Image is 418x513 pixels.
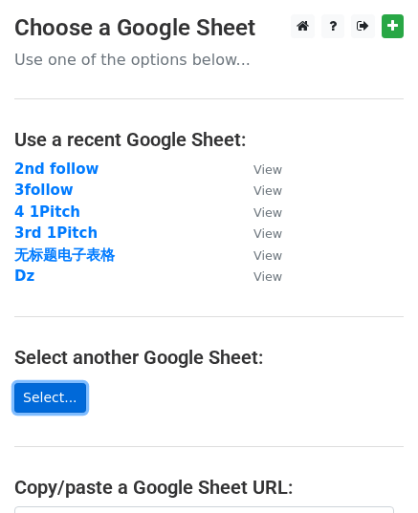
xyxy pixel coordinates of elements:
[234,182,282,199] a: View
[234,160,282,178] a: View
[14,246,115,264] a: 无标题电子表格
[322,421,418,513] iframe: Chat Widget
[253,162,282,177] small: View
[14,476,404,499] h4: Copy/paste a Google Sheet URL:
[14,267,34,285] a: Dz
[14,383,86,413] a: Select...
[234,267,282,285] a: View
[253,248,282,263] small: View
[14,128,404,151] h4: Use a recent Google Sheet:
[14,203,80,221] a: 4 1Pitch
[14,160,99,178] a: 2nd follow
[14,50,404,70] p: Use one of the options below...
[234,224,282,242] a: View
[14,346,404,369] h4: Select another Google Sheet:
[253,183,282,198] small: View
[253,205,282,220] small: View
[234,246,282,264] a: View
[253,269,282,284] small: View
[234,203,282,221] a: View
[14,182,74,199] a: 3follow
[14,224,98,242] a: 3rd 1Pitch
[253,226,282,241] small: View
[14,14,404,42] h3: Choose a Google Sheet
